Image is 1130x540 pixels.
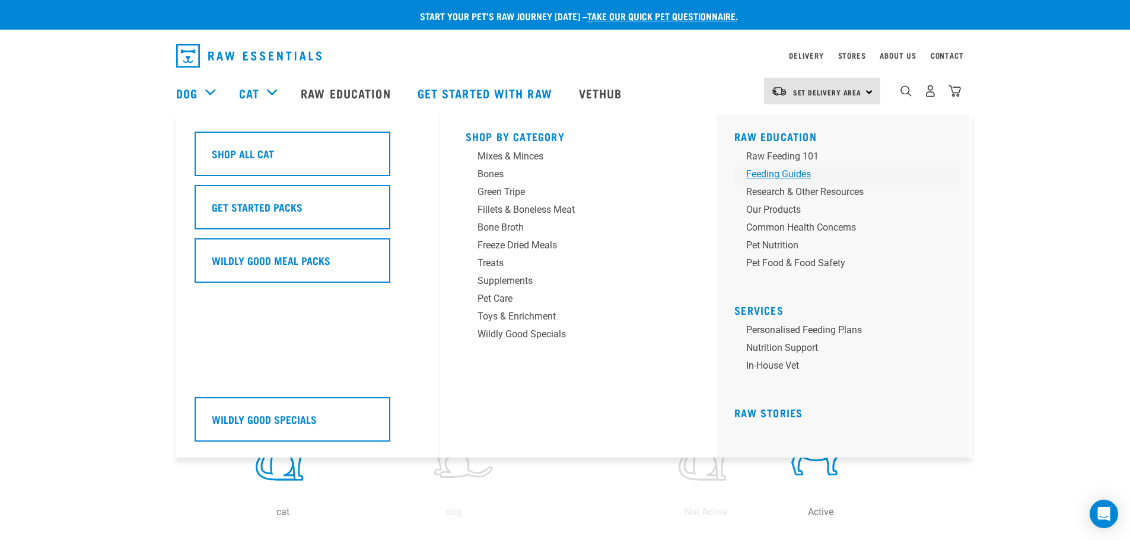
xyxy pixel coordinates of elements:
[466,309,691,327] a: Toys & Enrichment
[734,410,803,416] a: Raw Stories
[289,69,405,117] a: Raw Education
[746,185,931,199] div: Research & Other Resources
[734,323,960,341] a: Personalised Feeding Plans
[466,238,691,256] a: Freeze Dried Meals
[734,256,960,274] a: Pet Food & Food Safety
[766,505,876,519] p: Active
[466,203,691,221] a: Fillets & Boneless Meat
[195,132,420,185] a: Shop All Cat
[734,149,960,167] a: Raw Feeding 101
[789,53,823,57] a: Delivery
[793,90,862,94] span: Set Delivery Area
[771,86,787,97] img: van-moving.png
[466,274,691,292] a: Supplements
[734,133,817,139] a: Raw Education
[212,146,274,161] h5: Shop All Cat
[734,221,960,238] a: Common Health Concerns
[466,221,691,238] a: Bone Broth
[371,505,536,519] p: dog
[734,167,960,185] a: Feeding Guides
[838,53,866,57] a: Stores
[734,238,960,256] a: Pet Nutrition
[14,333,1116,354] h2: Feeding Calculator
[466,256,691,274] a: Treats
[900,85,912,97] img: home-icon-1@2x.png
[746,256,931,270] div: Pet Food & Food Safety
[478,327,663,341] div: Wildly Good Specials
[212,411,317,427] h5: Wildly Good Specials
[478,203,663,217] div: Fillets & Boneless Meat
[478,167,663,181] div: Bones
[478,238,663,253] div: Freeze Dried Meals
[478,221,663,235] div: Bone Broth
[200,505,366,519] p: cat
[587,13,738,18] a: take our quick pet questionnaire.
[734,304,960,314] h5: Services
[466,149,691,167] a: Mixes & Minces
[167,39,964,72] nav: dropdown navigation
[478,185,663,199] div: Green Tripe
[406,69,567,117] a: Get started with Raw
[746,149,931,164] div: Raw Feeding 101
[734,359,960,376] a: In-house vet
[734,341,960,359] a: Nutrition Support
[746,238,931,253] div: Pet Nutrition
[466,185,691,203] a: Green Tripe
[212,253,330,268] h5: Wildly Good Meal Packs
[931,53,964,57] a: Contact
[880,53,916,57] a: About Us
[478,149,663,164] div: Mixes & Minces
[567,69,637,117] a: Vethub
[466,167,691,185] a: Bones
[746,167,931,181] div: Feeding Guides
[212,199,303,215] h5: Get Started Packs
[948,85,961,97] img: home-icon@2x.png
[466,130,691,140] h5: Shop By Category
[478,274,663,288] div: Supplements
[466,292,691,309] a: Pet Care
[195,397,420,450] a: Wildly Good Specials
[746,203,931,217] div: Our Products
[176,84,198,102] a: Dog
[478,309,663,324] div: Toys & Enrichment
[746,221,931,235] div: Common Health Concerns
[176,44,322,68] img: Raw Essentials Logo
[734,203,960,221] a: Our Products
[478,256,663,270] div: Treats
[195,185,420,238] a: Get Started Packs
[734,185,960,203] a: Research & Other Resources
[195,238,420,292] a: Wildly Good Meal Packs
[651,505,761,519] p: Not Active
[924,85,937,97] img: user.png
[1090,500,1118,528] div: Open Intercom Messenger
[478,292,663,306] div: Pet Care
[239,84,259,102] a: Cat
[466,327,691,345] a: Wildly Good Specials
